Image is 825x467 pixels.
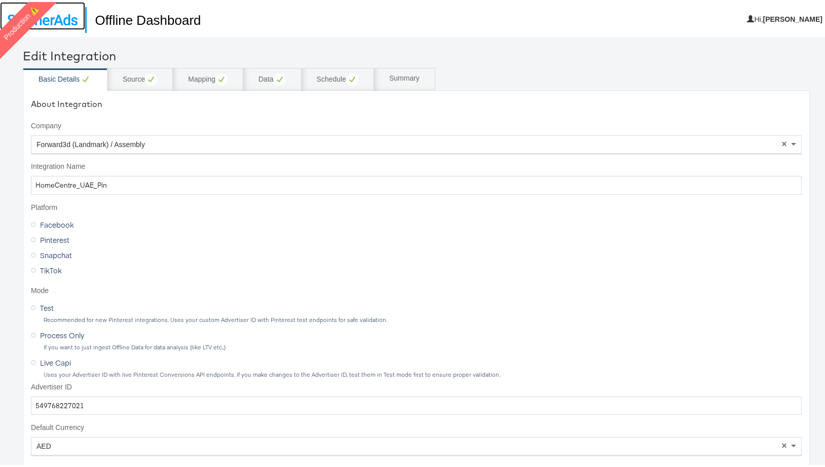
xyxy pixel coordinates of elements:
[389,71,420,82] div: Summary
[43,314,802,321] div: Recommended for new Pinterest integrations. Uses your custom Advertiser ID with Pinterest test en...
[31,380,802,390] label: Advertiser ID
[36,138,145,147] span: Forward3d (Landmark) / Assembly
[780,134,789,151] span: Clear value
[31,96,802,108] div: About Integration
[31,394,802,413] input: Advertiser ID
[40,248,72,258] span: Snapchat
[123,71,157,84] div: Source
[85,5,201,31] h1: Offline Dashboard
[781,439,787,448] span: ×
[43,369,802,376] div: Uses your Advertiser ID with live Pinterest Conversions API endpoints. If you make changes to the...
[258,71,286,84] div: Data
[36,440,51,448] span: AED
[39,71,92,84] div: Basic Details
[40,218,74,228] span: Facebook
[23,45,810,62] div: Edit Integration
[43,342,802,349] div: If you want to just ingest Offline Data for data analysis (like LTV etc.,)
[31,160,802,170] label: Integration Name
[317,71,358,84] div: Schedule
[763,13,822,21] b: [PERSON_NAME]
[40,328,84,338] span: Process Only
[31,174,802,193] input: Integration Name
[40,263,62,273] span: TikTok
[781,137,787,147] span: ×
[31,284,802,294] label: Mode
[8,12,78,23] img: StitcherAds
[31,421,802,431] label: Default Currency
[40,301,54,311] span: Test
[31,201,802,211] label: Platform
[40,233,69,243] span: Pinterest
[188,71,228,84] div: Mapping
[780,436,789,453] span: Clear value
[40,355,71,366] span: Live Capi
[31,119,802,129] label: Company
